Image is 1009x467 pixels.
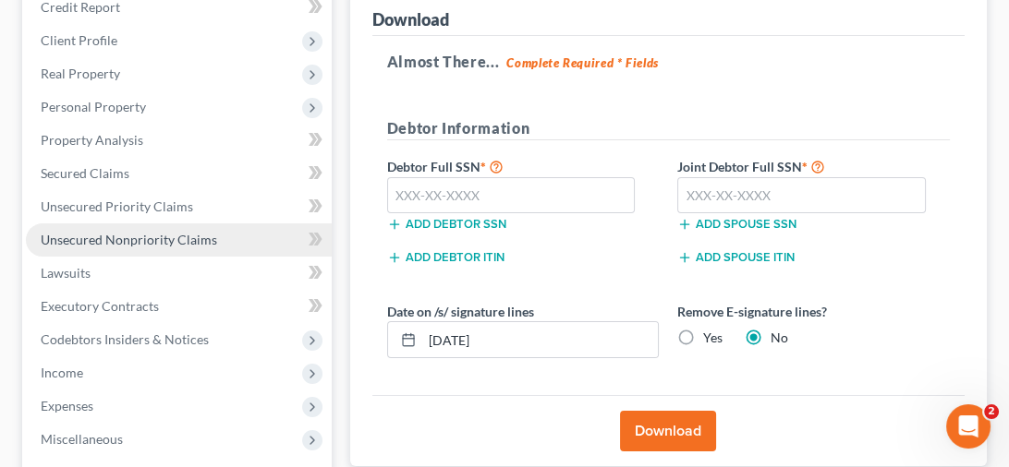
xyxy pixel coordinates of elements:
span: Codebtors Insiders & Notices [41,331,209,347]
label: Debtor Full SSN [378,155,669,177]
span: Client Profile [41,32,117,48]
button: Add debtor SSN [387,217,506,232]
button: Add debtor ITIN [387,250,504,265]
a: Lawsuits [26,257,332,290]
div: Download [372,8,449,30]
input: MM/DD/YYYY [422,322,659,357]
label: No [771,329,788,347]
span: Executory Contracts [41,298,159,314]
label: Joint Debtor Full SSN [668,155,959,177]
span: Personal Property [41,99,146,114]
h5: Almost There... [387,51,950,73]
strong: Complete Required * Fields [506,55,659,70]
span: Lawsuits [41,265,91,281]
span: Expenses [41,398,93,413]
label: Date on /s/ signature lines [387,302,534,321]
label: Yes [703,329,723,347]
span: Unsecured Nonpriority Claims [41,232,217,247]
span: Miscellaneous [41,431,123,447]
label: Remove E-signature lines? [677,302,950,321]
a: Executory Contracts [26,290,332,323]
span: Secured Claims [41,165,129,181]
iframe: Intercom live chat [946,404,991,449]
button: Download [620,411,716,451]
a: Property Analysis [26,124,332,157]
span: 2 [984,404,999,419]
button: Add spouse SSN [677,217,796,232]
a: Unsecured Priority Claims [26,190,332,223]
span: Property Analysis [41,132,143,148]
h5: Debtor Information [387,117,950,140]
span: Income [41,365,83,380]
button: Add spouse ITIN [677,250,795,265]
input: XXX-XX-XXXX [387,177,635,214]
a: Secured Claims [26,157,332,190]
input: XXX-XX-XXXX [677,177,925,214]
a: Unsecured Nonpriority Claims [26,223,332,257]
span: Real Property [41,66,120,81]
span: Unsecured Priority Claims [41,198,193,214]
